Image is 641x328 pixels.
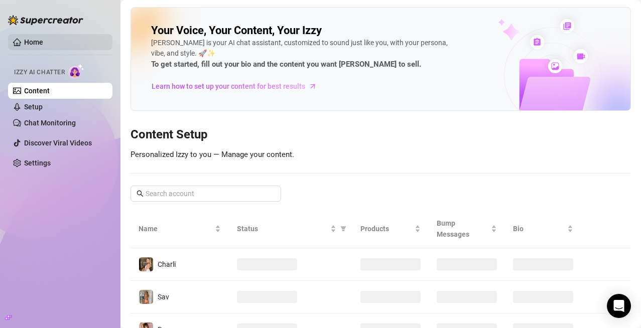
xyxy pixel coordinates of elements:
[14,68,65,77] span: Izzy AI Chatter
[340,226,346,232] span: filter
[69,64,84,78] img: AI Chatter
[151,24,322,38] h2: Your Voice, Your Content, Your Izzy
[151,60,421,69] strong: To get started, fill out your bio and the content you want [PERSON_NAME] to sell.
[131,150,294,159] span: Personalized Izzy to you — Manage your content.
[237,223,328,234] span: Status
[152,81,305,92] span: Learn how to set up your content for best results
[513,223,565,234] span: Bio
[505,210,581,248] th: Bio
[229,210,352,248] th: Status
[158,260,176,268] span: Charli
[151,38,452,71] div: [PERSON_NAME] is your AI chat assistant, customized to sound just like you, with your persona, vi...
[139,290,153,304] img: Sav
[24,38,43,46] a: Home
[437,218,489,240] span: Bump Messages
[429,210,505,248] th: Bump Messages
[131,127,631,143] h3: Content Setup
[139,223,213,234] span: Name
[607,294,631,318] div: Open Intercom Messenger
[8,15,83,25] img: logo-BBDzfeDw.svg
[131,210,229,248] th: Name
[24,139,92,147] a: Discover Viral Videos
[338,221,348,236] span: filter
[137,190,144,197] span: search
[360,223,413,234] span: Products
[475,8,630,110] img: ai-chatter-content-library-cLFOSyPT.png
[24,87,50,95] a: Content
[24,119,76,127] a: Chat Monitoring
[139,257,153,271] img: Charli
[24,103,43,111] a: Setup
[158,293,169,301] span: Sav
[24,159,51,167] a: Settings
[308,81,318,91] span: arrow-right
[146,188,267,199] input: Search account
[352,210,429,248] th: Products
[151,78,324,94] a: Learn how to set up your content for best results
[5,314,12,321] span: build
